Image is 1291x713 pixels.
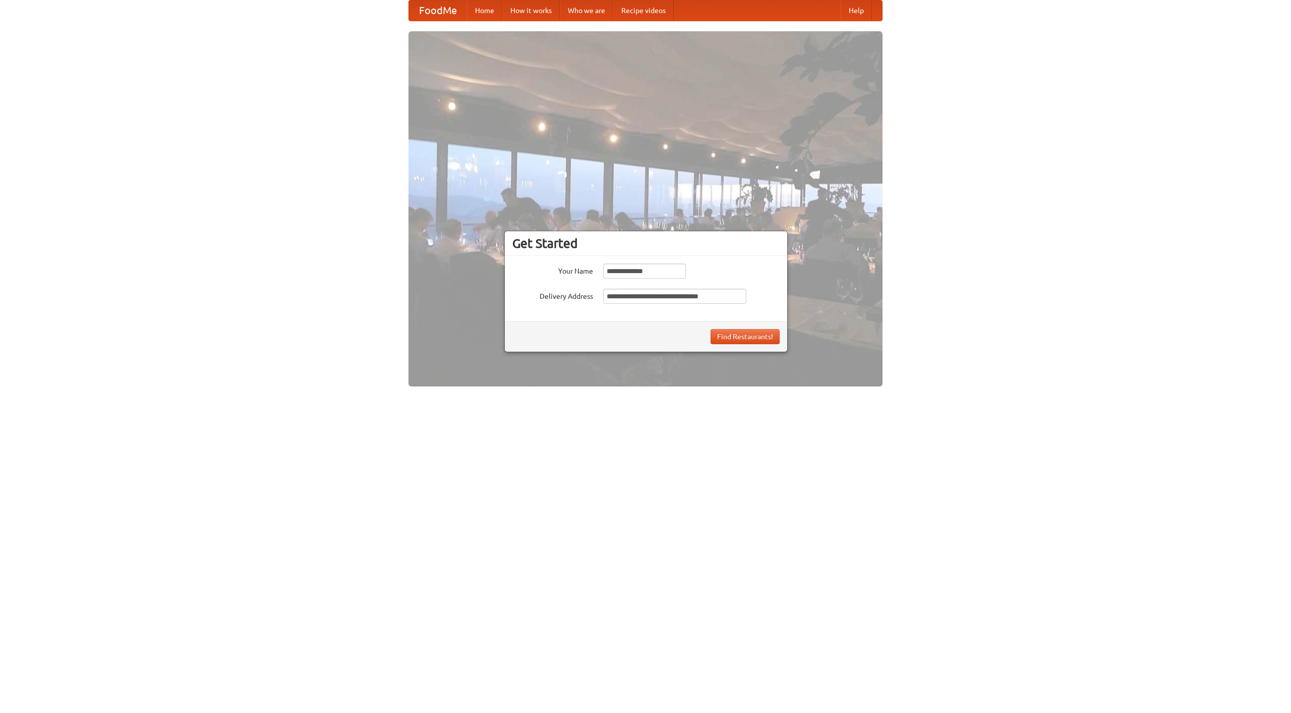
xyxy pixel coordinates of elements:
a: FoodMe [409,1,467,21]
label: Your Name [512,264,593,276]
a: Home [467,1,502,21]
a: Help [841,1,872,21]
a: Recipe videos [613,1,674,21]
button: Find Restaurants! [711,329,780,344]
a: Who we are [560,1,613,21]
label: Delivery Address [512,289,593,301]
h3: Get Started [512,236,780,251]
a: How it works [502,1,560,21]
